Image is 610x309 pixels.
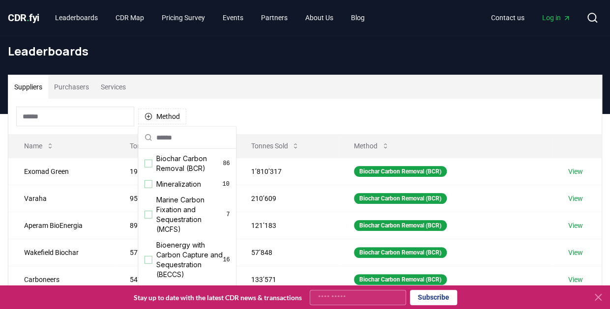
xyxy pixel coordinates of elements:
[354,193,447,204] div: Biochar Carbon Removal (BCR)
[354,166,447,177] div: Biochar Carbon Removal (BCR)
[354,247,447,258] div: Biochar Carbon Removal (BCR)
[114,266,235,293] td: 54’392
[226,211,230,219] span: 7
[235,158,338,185] td: 1’810’317
[27,12,29,24] span: .
[8,11,39,25] a: CDR.fyi
[8,212,114,239] td: Aperam BioEnergia
[114,239,235,266] td: 57’840
[154,9,213,27] a: Pricing Survey
[235,266,338,293] td: 133’571
[114,158,235,185] td: 195’378
[215,9,251,27] a: Events
[8,75,48,99] button: Suppliers
[235,212,338,239] td: 121’183
[47,9,373,27] nav: Main
[8,43,602,59] h1: Leaderboards
[483,9,532,27] a: Contact us
[568,167,583,176] a: View
[156,154,223,173] span: Biochar Carbon Removal (BCR)
[222,180,230,188] span: 10
[48,75,95,99] button: Purchasers
[8,239,114,266] td: Wakefield Biochar
[108,9,152,27] a: CDR Map
[95,75,132,99] button: Services
[8,12,39,24] span: CDR fyi
[243,136,307,156] button: Tonnes Sold
[114,185,235,212] td: 95’276
[156,240,223,280] span: Bioenergy with Carbon Capture and Sequestration (BECCS)
[297,9,341,27] a: About Us
[568,275,583,284] a: View
[223,160,230,168] span: 86
[534,9,579,27] a: Log in
[114,212,235,239] td: 89’298
[16,136,62,156] button: Name
[354,274,447,285] div: Biochar Carbon Removal (BCR)
[568,221,583,230] a: View
[156,195,227,234] span: Marine Carbon Fixation and Sequestration (MCFS)
[138,109,186,124] button: Method
[346,136,397,156] button: Method
[235,185,338,212] td: 210’609
[8,185,114,212] td: Varaha
[235,239,338,266] td: 57’848
[542,13,571,23] span: Log in
[568,194,583,203] a: View
[8,266,114,293] td: Carboneers
[354,220,447,231] div: Biochar Carbon Removal (BCR)
[47,9,106,27] a: Leaderboards
[223,256,230,264] span: 16
[8,158,114,185] td: Exomad Green
[343,9,373,27] a: Blog
[253,9,295,27] a: Partners
[122,136,201,156] button: Tonnes Delivered
[568,248,583,257] a: View
[156,179,201,189] span: Mineralization
[483,9,579,27] nav: Main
